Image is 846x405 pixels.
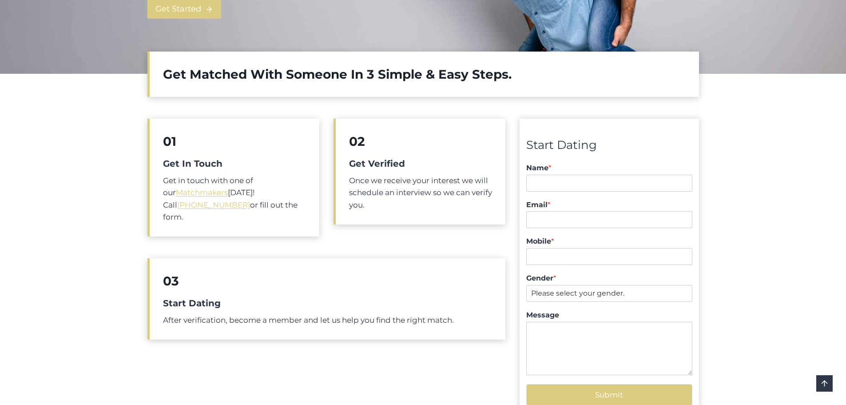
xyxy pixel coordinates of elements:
[526,136,692,155] div: Start Dating
[526,200,692,210] label: Email
[155,3,201,16] span: Get Started
[816,375,833,392] a: Scroll to top
[177,200,250,209] a: [PHONE_NUMBER]
[349,175,492,211] p: Once we receive your interest we will schedule an interview so we can verify you.
[526,237,692,246] label: Mobile
[526,248,692,265] input: Mobile
[526,311,692,320] label: Message
[163,272,493,290] h2: 03
[163,175,306,223] p: Get in touch with one of our [DATE]! Call or fill out the form.
[163,157,306,170] h5: Get In Touch
[526,274,692,283] label: Gender
[176,188,228,197] a: Matchmakers
[163,297,493,310] h5: Start Dating
[163,65,686,84] h2: Get Matched With Someone In 3 Simple & Easy Steps.​
[526,164,692,173] label: Name
[163,314,493,326] p: After verification, become a member and let us help you find the right match.
[163,132,306,151] h2: 01
[349,132,492,151] h2: 02
[349,157,492,170] h5: Get Verified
